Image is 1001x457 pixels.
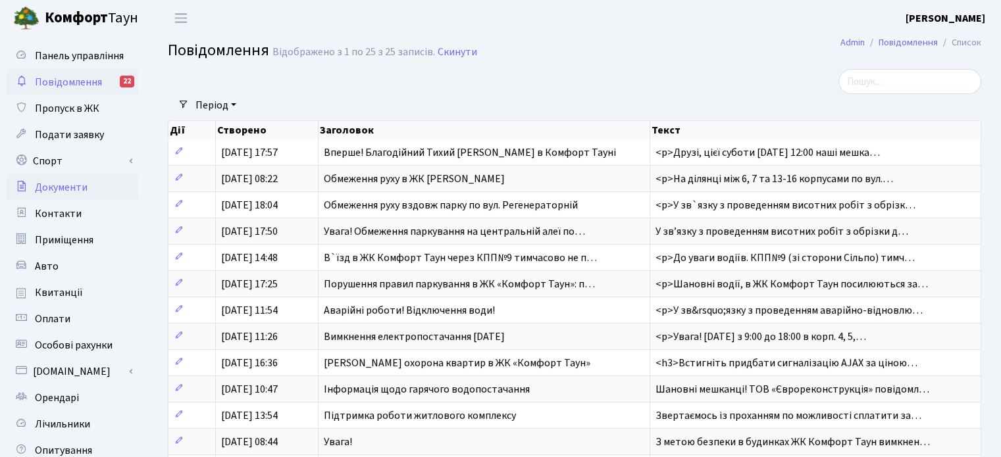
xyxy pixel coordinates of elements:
button: Переключити навігацію [165,7,197,29]
span: Панель управління [35,49,124,63]
th: Дії [168,121,216,139]
b: Комфорт [45,7,108,28]
span: [DATE] 18:04 [221,198,278,212]
span: Обмеження руху вздовж парку по вул. Регенераторній [324,198,578,212]
span: [DATE] 14:48 [221,251,278,265]
span: Вимкнення електропостачання [DATE] [324,329,505,344]
span: <p>На ділянці між 6, 7 та 13-16 корпусами по вул.… [655,172,893,186]
span: [DATE] 11:54 [221,303,278,318]
a: Приміщення [7,227,138,253]
span: Звертаємось із проханням по можливості сплатити за… [655,408,921,423]
span: Шановні мешканці! ТОВ «Єврореконструкція» повідомл… [655,382,929,397]
a: Орендарі [7,385,138,411]
span: Підтримка роботи житлового комплексу [324,408,516,423]
input: Пошук... [838,69,981,94]
span: Лічильники [35,417,90,431]
span: <p>Увага! [DATE] з 9:00 до 18:00 в корп. 4, 5,… [655,329,866,344]
img: logo.png [13,5,39,32]
a: Admin [840,36,865,49]
span: <p>У зв`язку з проведенням висотних робіт з обрізк… [655,198,915,212]
a: Скинути [438,46,477,59]
a: Квитанції [7,279,138,306]
span: [DATE] 08:44 [221,435,278,449]
a: Документи [7,174,138,201]
span: <p>У зв&rsquo;язку з проведенням аварійно-відновлю… [655,303,923,318]
span: Повідомлення [35,75,102,89]
a: Лічильники [7,411,138,437]
a: Пропуск в ЖК [7,95,138,122]
div: Відображено з 1 по 25 з 25 записів. [272,46,435,59]
a: Подати заявку [7,122,138,148]
a: Повідомлення [879,36,938,49]
span: Увага! [324,435,352,449]
span: Особові рахунки [35,338,113,352]
th: Текст [650,121,981,139]
span: Таун [45,7,138,30]
a: Повідомлення22 [7,69,138,95]
a: [DOMAIN_NAME] [7,358,138,385]
span: Інформація щодо гарячого водопостачання [324,382,530,397]
span: Порушення правил паркування в ЖК «Комфорт Таун»: п… [324,277,595,291]
li: Список [938,36,981,50]
span: Вперше! Благодійний Тихий [PERSON_NAME] в Комфорт Тауні [324,145,616,160]
span: Контакти [35,206,82,221]
span: [DATE] 17:57 [221,145,278,160]
span: <h3>Встигніть придбати сигналізацію AJAX за ціною… [655,356,917,370]
span: В`їзд в ЖК Комфорт Таун через КПП№9 тимчасово не п… [324,251,597,265]
th: Заголовок [319,121,650,139]
a: Період [190,94,242,116]
span: [DATE] 17:50 [221,224,278,239]
span: Приміщення [35,233,93,247]
span: Подати заявку [35,128,104,142]
span: <p>До уваги водіїв. КПП№9 (зі сторони Сільпо) тимч… [655,251,915,265]
span: Аварійні роботи! Відключення води! [324,303,495,318]
th: Створено [216,121,319,139]
span: Орендарі [35,391,79,405]
span: Увага! Обмеження паркування на центральній алеї по… [324,224,585,239]
span: <p>Друзі, цієї суботи [DATE] 12:00 наші мешка… [655,145,880,160]
a: Авто [7,253,138,279]
nav: breadcrumb [821,29,1001,57]
span: [PERSON_NAME] охорона квартир в ЖК «Комфорт Таун» [324,356,590,370]
span: Авто [35,259,59,274]
span: Документи [35,180,88,195]
a: Панель управління [7,43,138,69]
span: У звʼязку з проведенням висотних робіт з обрізки д… [655,224,908,239]
a: Спорт [7,148,138,174]
a: Контакти [7,201,138,227]
a: [PERSON_NAME] [906,11,985,26]
a: Оплати [7,306,138,332]
span: Квитанції [35,285,83,300]
span: <p>Шановні водії, в ЖК Комфорт Таун посилюються за… [655,277,928,291]
span: З метою безпеки в будинках ЖК Комфорт Таун вимкнен… [655,435,930,449]
a: Особові рахунки [7,332,138,358]
span: [DATE] 17:25 [221,277,278,291]
span: [DATE] 10:47 [221,382,278,397]
span: Обмеження руху в ЖК [PERSON_NAME] [324,172,505,186]
span: [DATE] 16:36 [221,356,278,370]
span: [DATE] 11:26 [221,329,278,344]
span: [DATE] 13:54 [221,408,278,423]
div: 22 [120,76,134,87]
span: Повідомлення [168,39,269,62]
span: Оплати [35,312,70,326]
span: Пропуск в ЖК [35,101,99,116]
span: [DATE] 08:22 [221,172,278,186]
